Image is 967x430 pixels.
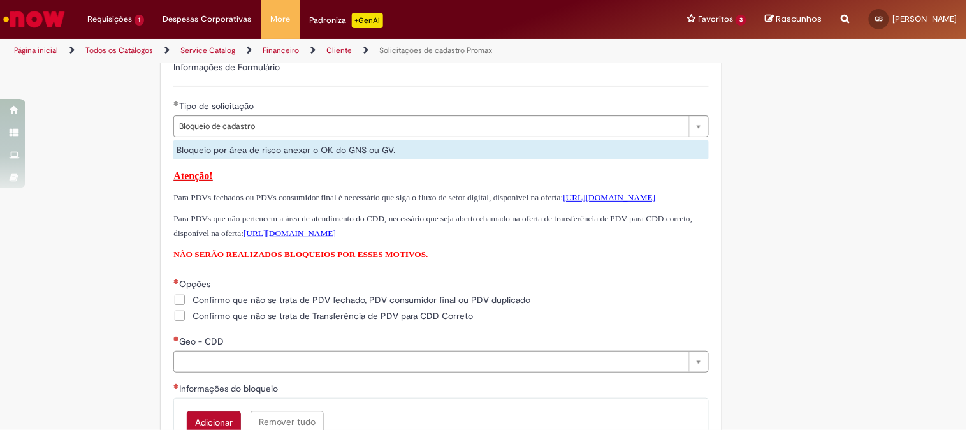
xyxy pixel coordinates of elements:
[244,228,336,238] span: [URL][DOMAIN_NAME]
[179,336,226,347] span: Geo - CDD
[173,351,709,373] a: Limpar campo Geo - CDD
[173,336,179,341] span: Necessários
[893,13,957,24] span: [PERSON_NAME]
[14,45,58,56] a: Página inicial
[10,39,635,63] ul: Trilhas de página
[180,45,235,56] a: Service Catalog
[179,278,213,290] span: Opções
[179,100,256,112] span: Tipo de solicitação
[173,214,692,238] span: Para PDVs que não pertencem a área de atendimento do CDD, necessário que seja aberto chamado na o...
[173,61,280,73] label: Informações de Formulário
[698,13,733,26] span: Favoritos
[87,13,132,26] span: Requisições
[563,193,656,202] a: [URL][DOMAIN_NAME]
[776,13,822,25] span: Rascunhos
[271,13,291,26] span: More
[875,15,883,23] span: GB
[310,13,383,28] div: Padroniza
[263,45,299,56] a: Financeiro
[135,15,144,26] span: 1
[173,170,212,181] span: Atenção!
[173,101,179,106] span: Obrigatório Preenchido
[173,249,428,259] span: NÃO SERÃO REALIZADOS BLOQUEIOS POR ESSES MOTIVOS.
[1,6,67,32] img: ServiceNow
[179,116,683,137] span: Bloqueio de cadastro
[193,309,473,322] span: Confirmo que não se trata de Transferência de PDV para CDD Correto
[173,383,179,389] span: Necessários
[736,15,746,26] span: 3
[179,383,280,394] span: Informações do bloqueio
[173,193,655,202] span: Para PDVs fechados ou PDVs consumidor final é necessário que siga o fluxo de setor digital, dispo...
[173,140,709,159] div: Bloqueio por área de risco anexar o OK do GNS ou GV.
[326,45,352,56] a: Cliente
[352,13,383,28] p: +GenAi
[379,45,492,56] a: Solicitações de cadastro Promax
[766,13,822,26] a: Rascunhos
[193,293,530,306] span: Confirmo que não se trata de PDV fechado, PDV consumidor final ou PDV duplicado
[173,279,179,284] span: Obrigatório
[163,13,252,26] span: Despesas Corporativas
[85,45,153,56] a: Todos os Catálogos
